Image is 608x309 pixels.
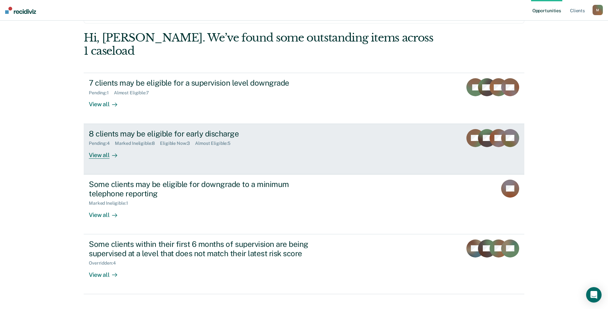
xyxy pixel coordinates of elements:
a: Some clients may be eligible for downgrade to a minimum telephone reportingMarked Ineligible:1Vie... [84,174,524,234]
div: Eligible Now : 3 [160,141,195,146]
div: Almost Eligible : 5 [195,141,236,146]
a: 7 clients may be eligible for a supervision level downgradePending:1Almost Eligible:7View all [84,73,524,124]
div: Pending : 4 [89,141,115,146]
div: View all [89,266,125,278]
div: 7 clients may be eligible for a supervision level downgrade [89,78,315,88]
div: Pending : 1 [89,90,114,96]
div: Overridden : 4 [89,260,121,266]
div: Some clients within their first 6 months of supervision are being supervised at a level that does... [89,239,315,258]
a: Some clients within their first 6 months of supervision are being supervised at a level that does... [84,234,524,294]
div: 8 clients may be eligible for early discharge [89,129,315,138]
button: M [593,5,603,15]
div: View all [89,146,125,159]
div: Some clients may be eligible for downgrade to a minimum telephone reporting [89,180,315,198]
div: Open Intercom Messenger [586,287,602,303]
div: Hi, [PERSON_NAME]. We’ve found some outstanding items across 1 caseload [84,31,436,58]
a: 8 clients may be eligible for early dischargePending:4Marked Ineligible:8Eligible Now:3Almost Eli... [84,124,524,174]
div: Almost Eligible : 7 [114,90,154,96]
div: View all [89,206,125,219]
div: View all [89,96,125,108]
img: Recidiviz [5,7,36,14]
div: Marked Ineligible : 1 [89,201,133,206]
div: Marked Ineligible : 8 [115,141,160,146]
